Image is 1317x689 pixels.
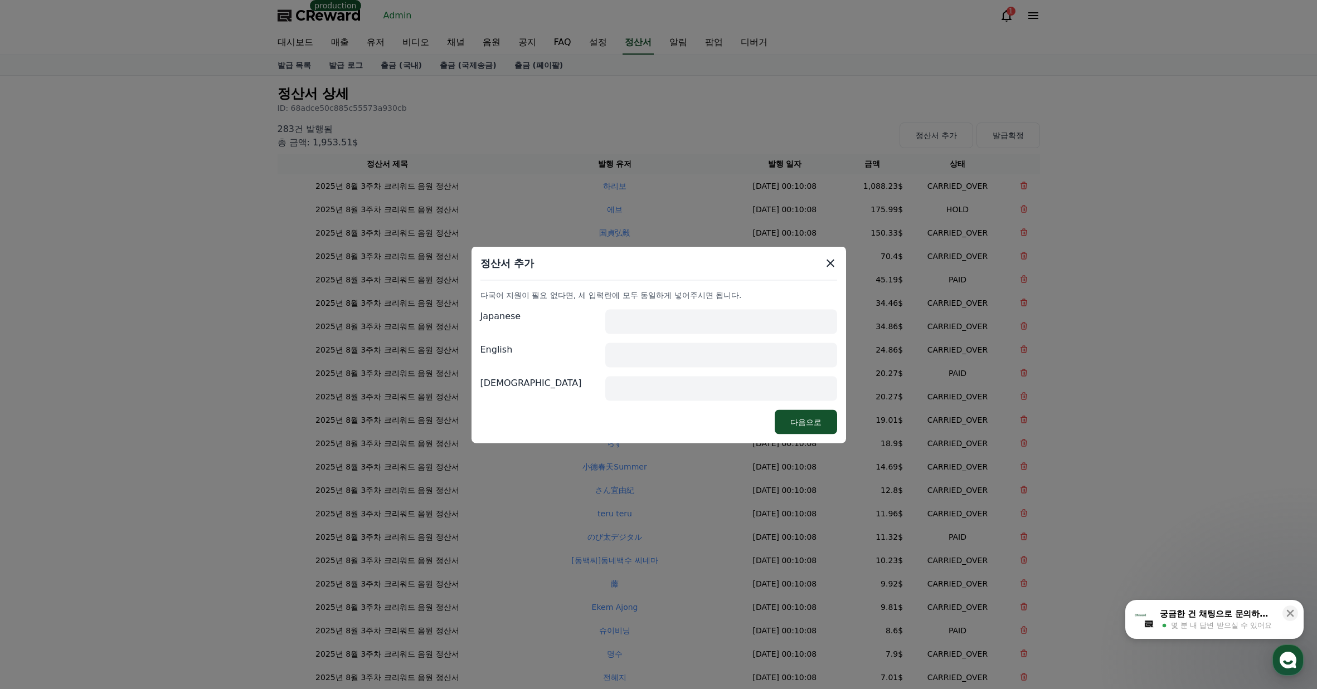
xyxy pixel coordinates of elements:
h2: 정산서 추가 [480,255,534,271]
span: 설정 [172,370,186,379]
a: 홈 [3,353,74,381]
p: English [480,343,596,367]
a: 대화 [74,353,144,381]
a: 설정 [144,353,214,381]
button: 다음으로 [775,409,837,434]
div: modal [472,246,846,443]
span: 홈 [35,370,42,379]
p: [DEMOGRAPHIC_DATA] [480,376,596,400]
span: 대화 [102,370,115,379]
p: 다국어 지원이 필요 없다면, 세 입력란에 모두 동일하게 넣어주시면 됩니다. [480,289,837,300]
p: Japanese [480,309,596,334]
